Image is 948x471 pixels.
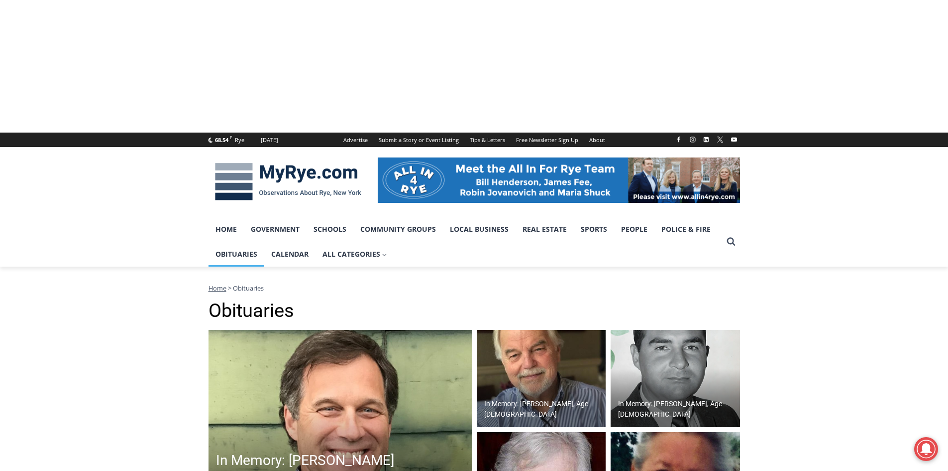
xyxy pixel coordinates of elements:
[235,136,244,145] div: Rye
[307,217,353,242] a: Schools
[443,217,516,242] a: Local Business
[209,242,264,267] a: Obituaries
[316,242,394,267] a: All Categories
[215,136,228,144] span: 68.54
[228,284,231,293] span: >
[209,284,226,293] a: Home
[516,217,574,242] a: Real Estate
[464,133,511,147] a: Tips & Letters
[209,217,722,267] nav: Primary Navigation
[511,133,584,147] a: Free Newsletter Sign Up
[209,283,740,293] nav: Breadcrumbs
[722,233,740,251] button: View Search Form
[244,217,307,242] a: Government
[654,217,718,242] a: Police & Fire
[611,330,740,428] img: Obituary - Eugene Mulhern
[477,330,606,428] a: In Memory: [PERSON_NAME], Age [DEMOGRAPHIC_DATA]
[687,134,699,146] a: Instagram
[618,399,737,420] h2: In Memory: [PERSON_NAME], Age [DEMOGRAPHIC_DATA]
[700,134,712,146] a: Linkedin
[477,330,606,428] img: Obituary - John Gleason
[574,217,614,242] a: Sports
[714,134,726,146] a: X
[264,242,316,267] a: Calendar
[584,133,611,147] a: About
[338,133,373,147] a: Advertise
[378,157,740,202] img: All in for Rye
[373,133,464,147] a: Submit a Story or Event Listing
[353,217,443,242] a: Community Groups
[209,300,740,322] h1: Obituaries
[209,156,368,208] img: MyRye.com
[230,135,232,140] span: F
[614,217,654,242] a: People
[611,330,740,428] a: In Memory: [PERSON_NAME], Age [DEMOGRAPHIC_DATA]
[233,284,264,293] span: Obituaries
[338,133,611,147] nav: Secondary Navigation
[322,249,387,260] span: All Categories
[673,134,685,146] a: Facebook
[484,399,604,420] h2: In Memory: [PERSON_NAME], Age [DEMOGRAPHIC_DATA]
[209,217,244,242] a: Home
[261,136,278,145] div: [DATE]
[728,134,740,146] a: YouTube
